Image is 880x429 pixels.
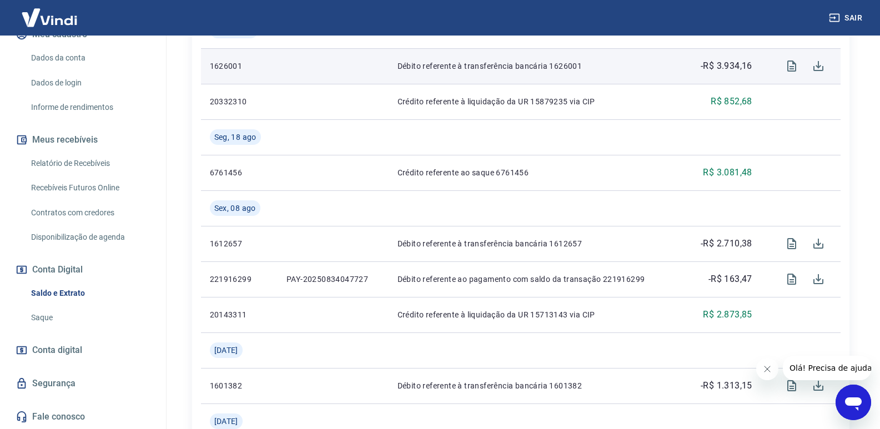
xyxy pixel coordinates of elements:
p: 6761456 [210,167,269,178]
span: Visualizar [778,230,805,257]
a: Relatório de Recebíveis [27,152,153,175]
span: Visualizar [778,53,805,79]
p: 1612657 [210,238,269,249]
span: Download [805,372,832,399]
img: Vindi [13,1,86,34]
p: 20143311 [210,309,269,320]
p: -R$ 1.313,15 [701,379,752,392]
span: Download [805,230,832,257]
a: Saque [27,306,153,329]
p: -R$ 163,47 [708,272,752,286]
p: Débito referente à transferência bancária 1626001 [398,60,675,72]
p: Débito referente à transferência bancária 1612657 [398,238,675,249]
p: Débito referente ao pagamento com saldo da transação 221916299 [398,274,675,285]
span: Conta digital [32,342,82,358]
span: Download [805,53,832,79]
a: Dados de login [27,72,153,94]
p: 1626001 [210,60,269,72]
p: PAY-20250834047727 [286,274,380,285]
p: Débito referente à transferência bancária 1601382 [398,380,675,391]
span: Visualizar [778,266,805,292]
a: Fale conosco [13,405,153,429]
button: Meus recebíveis [13,128,153,152]
p: R$ 852,68 [711,95,752,108]
span: Sex, 08 ago [214,203,256,214]
button: Sair [827,8,867,28]
span: [DATE] [214,416,238,427]
p: 1601382 [210,380,269,391]
iframe: Fechar mensagem [756,358,778,380]
a: Segurança [13,371,153,396]
iframe: Botão para abrir a janela de mensagens [836,385,871,420]
p: 20332310 [210,96,269,107]
span: Seg, 18 ago [214,132,257,143]
p: 221916299 [210,274,269,285]
button: Conta Digital [13,258,153,282]
span: Olá! Precisa de ajuda? [7,8,93,17]
iframe: Mensagem da empresa [783,356,871,380]
p: Crédito referente à liquidação da UR 15713143 via CIP [398,309,675,320]
a: Dados da conta [27,47,153,69]
span: Download [805,266,832,292]
span: [DATE] [214,345,238,356]
p: -R$ 3.934,16 [701,59,752,73]
a: Saldo e Extrato [27,282,153,305]
a: Contratos com credores [27,201,153,224]
p: Crédito referente à liquidação da UR 15879235 via CIP [398,96,675,107]
a: Disponibilização de agenda [27,226,153,249]
p: Crédito referente ao saque 6761456 [398,167,675,178]
span: Visualizar [778,372,805,399]
a: Conta digital [13,338,153,362]
a: Recebíveis Futuros Online [27,176,153,199]
p: -R$ 2.710,38 [701,237,752,250]
a: Informe de rendimentos [27,96,153,119]
p: R$ 3.081,48 [703,166,752,179]
p: R$ 2.873,85 [703,308,752,321]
